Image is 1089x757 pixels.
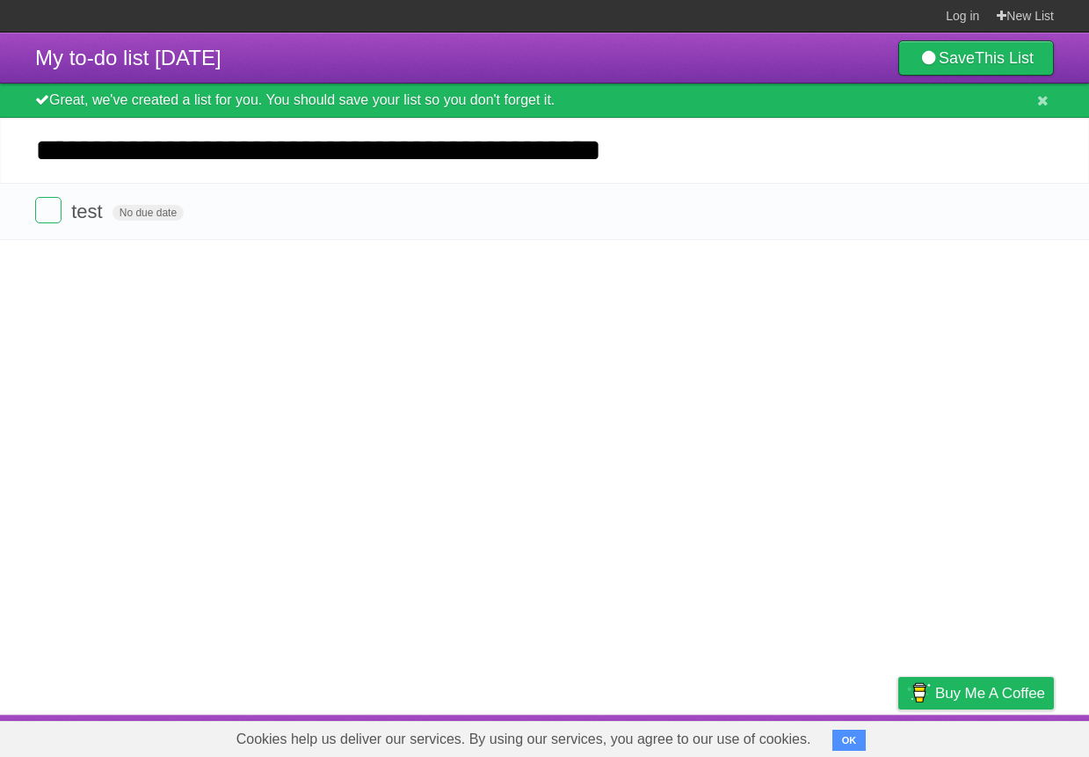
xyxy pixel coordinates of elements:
span: No due date [113,205,184,221]
a: Terms [816,719,854,753]
b: This List [975,49,1034,67]
a: Buy me a coffee [898,677,1054,710]
a: Privacy [875,719,921,753]
span: My to-do list [DATE] [35,46,221,69]
a: Developers [722,719,794,753]
label: Done [35,197,62,223]
span: test [71,200,106,222]
a: About [664,719,701,753]
span: Buy me a coffee [935,678,1045,709]
a: Suggest a feature [943,719,1054,753]
img: Buy me a coffee [907,678,931,708]
button: OK [832,730,867,751]
span: Cookies help us deliver our services. By using our services, you agree to our use of cookies. [219,722,829,757]
a: SaveThis List [898,40,1054,76]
